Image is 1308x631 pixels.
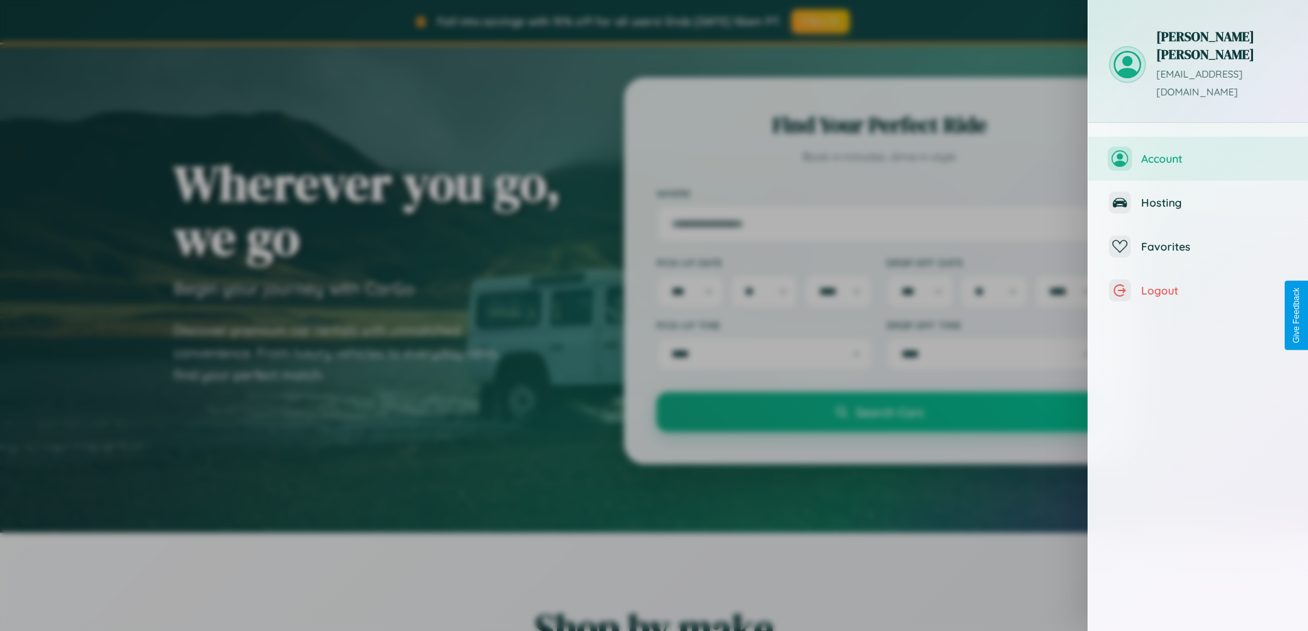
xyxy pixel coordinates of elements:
h3: [PERSON_NAME] [PERSON_NAME] [1156,27,1287,63]
span: Hosting [1141,196,1287,209]
span: Logout [1141,284,1287,297]
div: Give Feedback [1292,288,1301,343]
p: [EMAIL_ADDRESS][DOMAIN_NAME] [1156,66,1287,102]
button: Account [1088,137,1308,181]
span: Favorites [1141,240,1287,253]
button: Logout [1088,268,1308,312]
button: Hosting [1088,181,1308,225]
span: Account [1141,152,1287,165]
button: Favorites [1088,225,1308,268]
